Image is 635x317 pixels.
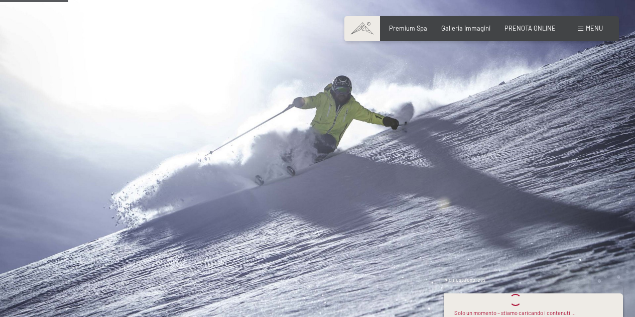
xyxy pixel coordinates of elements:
span: Richiesta express [444,277,485,283]
a: Galleria immagini [441,24,490,32]
span: Menu [586,24,603,32]
div: Solo un momento – stiamo caricando i contenuti … [454,309,576,317]
a: PRENOTA ONLINE [504,24,556,32]
a: Premium Spa [389,24,427,32]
